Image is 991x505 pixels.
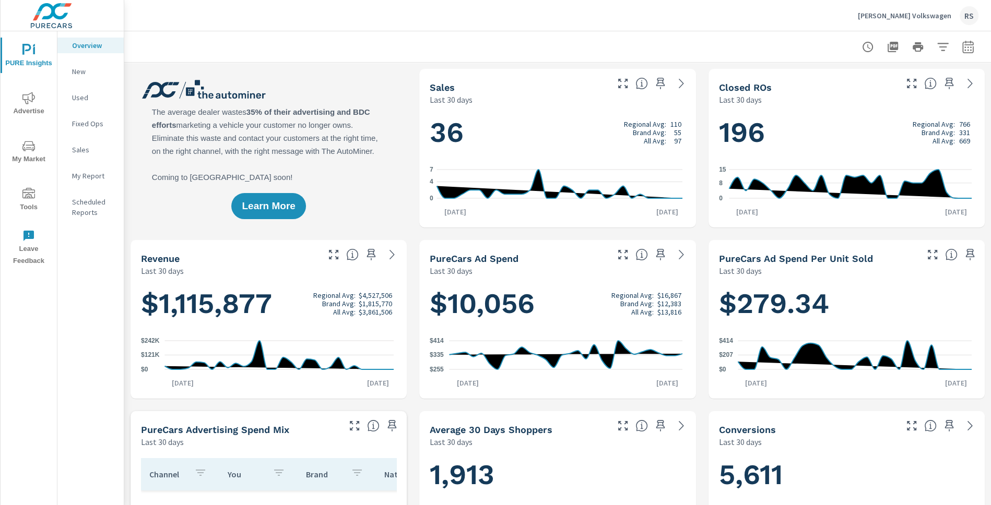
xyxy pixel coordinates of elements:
span: Save this to your personalized report [652,246,669,263]
p: [DATE] [164,378,201,388]
button: Make Fullscreen [903,417,920,434]
span: This table looks at how you compare to the amount of budget you spend per channel as opposed to y... [367,419,380,432]
span: The number of dealer-specified goals completed by a visitor. [Source: This data is provided by th... [924,419,937,432]
p: Fixed Ops [72,118,115,129]
a: See more details in report [673,417,690,434]
button: Make Fullscreen [924,246,941,263]
p: $1,815,770 [359,299,392,308]
h1: 5,611 [719,457,974,492]
p: [DATE] [938,207,974,217]
h5: Sales [430,82,455,93]
p: Channel [149,469,186,479]
p: Last 30 days [430,436,473,448]
div: nav menu [1,31,57,271]
h1: 196 [719,115,974,150]
p: National [384,469,421,479]
p: Regional Avg: [624,120,666,128]
p: Brand Avg: [633,128,666,137]
button: Make Fullscreen [346,417,363,434]
p: 110 [670,120,681,128]
p: Brand Avg: [620,299,653,308]
h1: $10,056 [430,286,685,321]
p: Brand Avg: [322,299,356,308]
p: [DATE] [649,207,686,217]
span: Save this to your personalized report [363,246,380,263]
span: Save this to your personalized report [941,417,958,434]
p: Last 30 days [719,264,762,277]
p: All Avg: [631,308,653,316]
p: All Avg: [333,308,356,316]
h5: Average 30 Days Shoppers [430,424,552,435]
p: [DATE] [360,378,396,388]
span: Number of vehicles sold by the dealership over the selected date range. [Source: This data is sou... [635,77,648,90]
h1: $279.34 [719,286,974,321]
button: "Export Report to PDF" [882,37,903,57]
button: Make Fullscreen [615,417,631,434]
p: $12,383 [657,299,681,308]
p: Last 30 days [141,264,184,277]
p: Last 30 days [719,436,762,448]
h5: Conversions [719,424,776,435]
p: $13,816 [657,308,681,316]
a: See more details in report [384,246,400,263]
span: Save this to your personalized report [941,75,958,92]
text: 8 [719,179,723,187]
h5: PureCars Ad Spend [430,253,518,264]
text: 0 [719,195,723,202]
p: My Report [72,171,115,181]
h5: Revenue [141,253,180,264]
p: [DATE] [729,207,765,217]
p: All Avg: [933,137,955,145]
div: Overview [57,38,124,53]
p: $4,527,506 [359,291,392,299]
p: Last 30 days [141,436,184,448]
span: Total cost of media for all PureCars channels for the selected dealership group over the selected... [635,248,648,261]
text: $0 [719,366,726,373]
p: Regional Avg: [313,291,356,299]
p: [DATE] [738,378,774,388]
p: 55 [674,128,681,137]
p: Brand Avg: [922,128,955,137]
button: Make Fullscreen [615,246,631,263]
span: Leave Feedback [4,230,54,267]
p: $3,861,506 [359,308,392,316]
h5: PureCars Advertising Spend Mix [141,424,289,435]
text: 15 [719,166,726,173]
p: Brand [306,469,343,479]
p: Sales [72,145,115,155]
p: [DATE] [450,378,486,388]
text: 7 [430,166,433,173]
text: $207 [719,352,733,359]
p: All Avg: [644,137,666,145]
span: A rolling 30 day total of daily Shoppers on the dealership website, averaged over the selected da... [635,419,648,432]
span: Learn More [242,201,295,211]
p: Regional Avg: [913,120,955,128]
div: My Report [57,168,124,184]
a: See more details in report [962,75,978,92]
p: Used [72,92,115,103]
button: Apply Filters [933,37,953,57]
div: Fixed Ops [57,116,124,131]
button: Make Fullscreen [615,75,631,92]
button: Make Fullscreen [325,246,342,263]
div: Scheduled Reports [57,194,124,220]
span: PURE Insights [4,44,54,69]
button: Select Date Range [958,37,978,57]
p: Last 30 days [430,264,473,277]
span: Advertise [4,92,54,117]
text: $242K [141,337,160,344]
button: Learn More [231,193,305,219]
span: Save this to your personalized report [652,75,669,92]
span: Average cost of advertising per each vehicle sold at the dealer over the selected date range. The... [945,248,958,261]
h1: 36 [430,115,685,150]
p: $16,867 [657,291,681,299]
span: Save this to your personalized report [962,246,978,263]
text: $255 [430,366,444,373]
div: New [57,64,124,79]
p: 766 [959,120,970,128]
h5: PureCars Ad Spend Per Unit Sold [719,253,873,264]
h1: $1,115,877 [141,286,396,321]
p: [PERSON_NAME] Volkswagen [858,11,951,20]
p: Scheduled Reports [72,197,115,218]
text: $414 [719,337,733,344]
